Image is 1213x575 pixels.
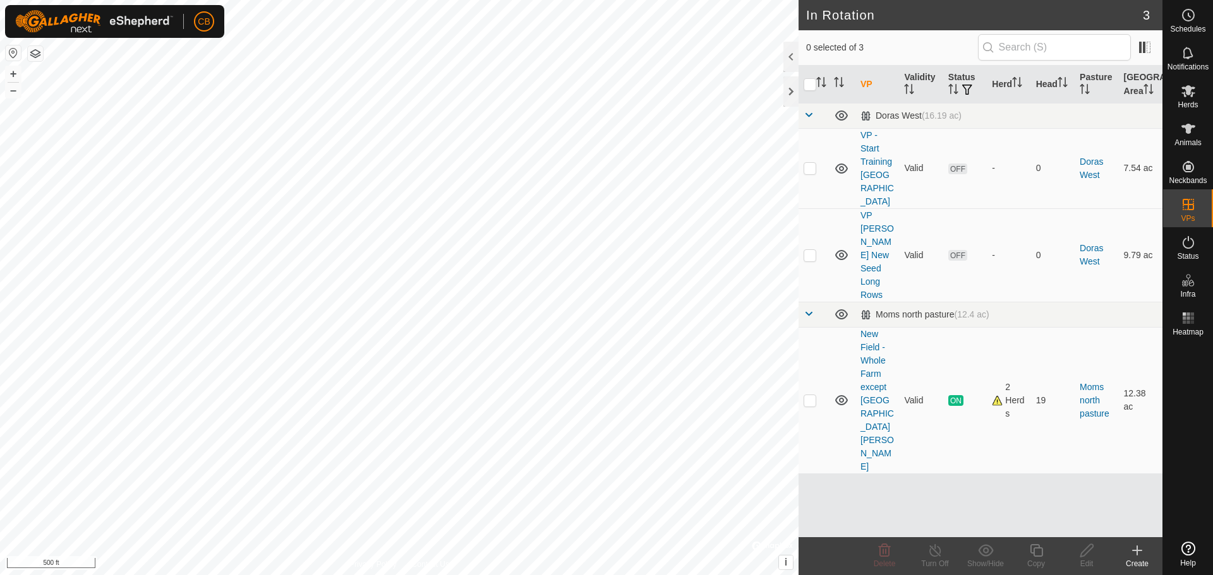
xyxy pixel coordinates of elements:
[948,395,963,406] span: ON
[834,79,844,89] p-sorticon: Activate to sort
[992,249,1025,262] div: -
[1119,128,1162,208] td: 7.54 ac
[349,559,397,570] a: Privacy Policy
[1080,86,1090,96] p-sorticon: Activate to sort
[1080,382,1109,418] a: Moms north pasture
[860,309,989,320] div: Moms north pasture
[874,559,896,568] span: Delete
[899,208,943,302] td: Valid
[860,210,894,300] a: VP [PERSON_NAME] New Seed Long Rows
[1119,208,1162,302] td: 9.79 ac
[960,558,1011,569] div: Show/Hide
[992,162,1025,175] div: -
[860,130,894,206] a: VP - Start Training [GEOGRAPHIC_DATA]
[28,46,43,61] button: Map Layers
[922,110,962,121] span: (16.19 ac)
[806,41,978,54] span: 0 selected of 3
[1119,66,1162,104] th: [GEOGRAPHIC_DATA] Area
[816,79,826,89] p-sorticon: Activate to sort
[1174,139,1202,146] span: Animals
[1181,215,1195,222] span: VPs
[6,45,21,61] button: Reset Map
[948,86,958,96] p-sorticon: Activate to sort
[1031,128,1075,208] td: 0
[910,558,960,569] div: Turn Off
[412,559,449,570] a: Contact Us
[1011,558,1061,569] div: Copy
[785,557,787,567] span: i
[1180,290,1195,298] span: Infra
[1031,208,1075,302] td: 0
[899,128,943,208] td: Valid
[198,15,210,28] span: CB
[860,329,894,471] a: New Field - Whole Farm except [GEOGRAPHIC_DATA][PERSON_NAME]
[1144,86,1154,96] p-sorticon: Activate to sort
[6,66,21,81] button: +
[15,10,173,33] img: Gallagher Logo
[1163,536,1213,572] a: Help
[1169,177,1207,184] span: Neckbands
[899,66,943,104] th: Validity
[1178,101,1198,109] span: Herds
[943,66,987,104] th: Status
[1180,559,1196,567] span: Help
[1012,79,1022,89] p-sorticon: Activate to sort
[978,34,1131,61] input: Search (S)
[1031,327,1075,473] td: 19
[899,327,943,473] td: Valid
[948,163,967,174] span: OFF
[1119,327,1162,473] td: 12.38 ac
[992,381,1025,420] div: 2 Herds
[1173,328,1204,336] span: Heatmap
[779,555,793,569] button: i
[1080,157,1103,180] a: Doras West
[904,86,914,96] p-sorticon: Activate to sort
[987,66,1030,104] th: Herd
[1075,66,1118,104] th: Pasture
[948,250,967,261] span: OFF
[1061,558,1112,569] div: Edit
[1143,6,1150,25] span: 3
[1058,79,1068,89] p-sorticon: Activate to sort
[806,8,1143,23] h2: In Rotation
[955,309,989,319] span: (12.4 ac)
[1177,252,1198,260] span: Status
[1031,66,1075,104] th: Head
[860,110,962,121] div: Doras West
[1112,558,1162,569] div: Create
[855,66,899,104] th: VP
[6,83,21,98] button: –
[1170,25,1205,33] span: Schedules
[1080,243,1103,266] a: Doras West
[1168,63,1209,71] span: Notifications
